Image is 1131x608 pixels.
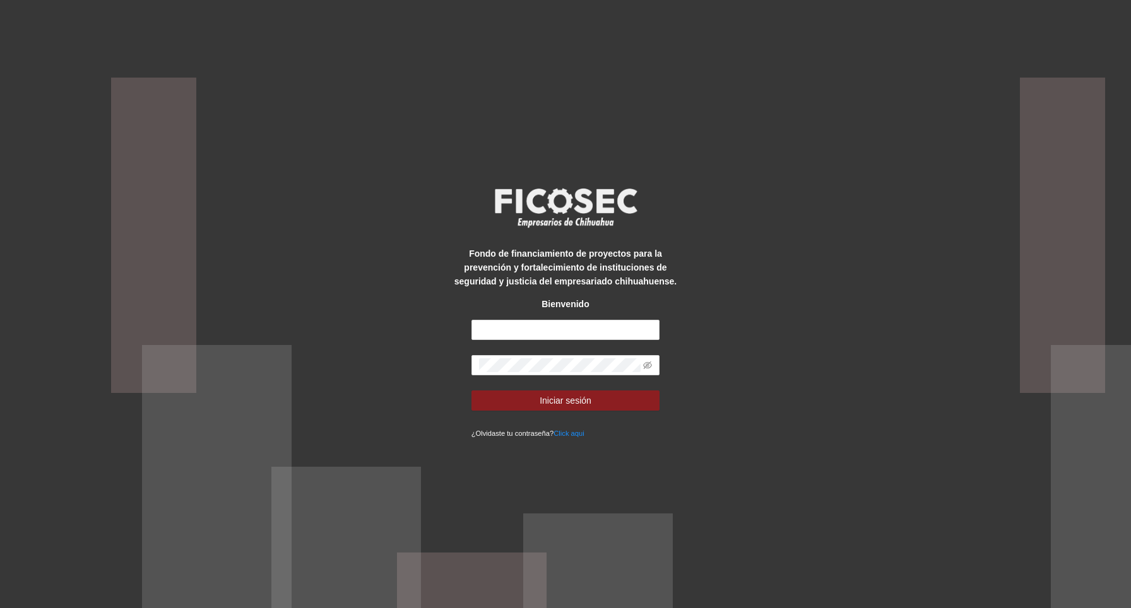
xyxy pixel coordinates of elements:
strong: Fondo de financiamiento de proyectos para la prevención y fortalecimiento de instituciones de seg... [454,248,677,286]
small: ¿Olvidaste tu contraseña? [471,430,584,437]
a: Click aqui [554,430,584,437]
span: Iniciar sesión [540,394,591,407]
strong: Bienvenido [542,299,589,309]
img: logo [487,184,644,231]
span: eye-invisible [643,361,652,370]
button: Iniciar sesión [471,390,660,411]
